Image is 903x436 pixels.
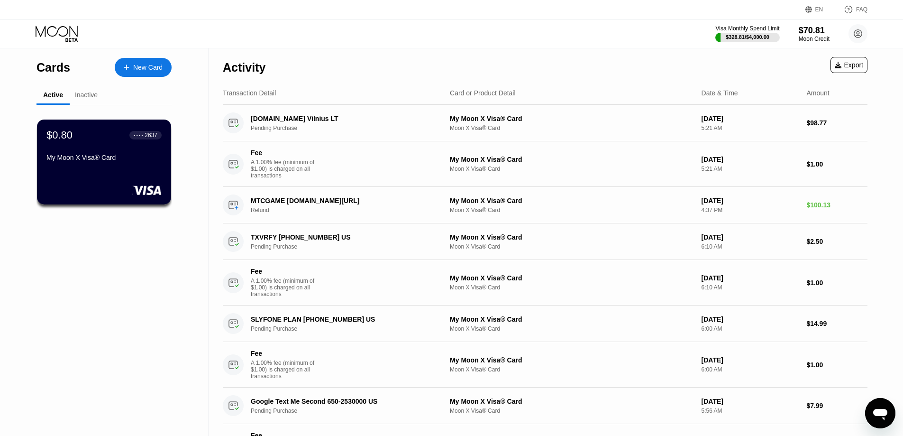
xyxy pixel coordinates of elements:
[835,61,863,69] div: Export
[806,361,867,369] div: $1.00
[223,342,867,388] div: FeeA 1.00% fee (minimum of $1.00) is charged on all transactionsMy Moon X Visa® CardMoon X Visa® ...
[36,61,70,74] div: Cards
[450,408,694,414] div: Moon X Visa® Card
[450,115,694,122] div: My Moon X Visa® Card
[450,274,694,282] div: My Moon X Visa® Card
[806,119,867,127] div: $98.77
[702,325,799,332] div: 6:00 AM
[450,197,694,204] div: My Moon X Visa® Card
[806,279,867,287] div: $1.00
[806,201,867,209] div: $100.13
[251,125,448,131] div: Pending Purchase
[702,125,799,131] div: 5:21 AM
[145,132,157,139] div: 2637
[830,57,867,73] div: Export
[223,306,867,342] div: SLYFONE PLAN [PHONE_NUMBER] USPending PurchaseMy Moon X Visa® CardMoon X Visa® Card[DATE]6:00 AM$...
[799,26,830,36] div: $70.81
[251,350,317,357] div: Fee
[450,207,694,213] div: Moon X Visa® Card
[805,5,834,14] div: EN
[37,120,171,204] div: $0.80● ● ● ●2637My Moon X Visa® Card
[806,402,867,409] div: $7.99
[251,360,322,380] div: A 1.00% fee (minimum of $1.00) is charged on all transactions
[702,408,799,414] div: 5:56 AM
[251,398,435,405] div: Google Text Me Second 650-2530000 US
[702,156,799,163] div: [DATE]
[450,398,694,405] div: My Moon X Visa® Card
[251,149,317,157] div: Fee
[223,61,265,74] div: Activity
[251,278,322,297] div: A 1.00% fee (minimum of $1.00) is charged on all transactions
[715,25,779,32] div: Visa Monthly Spend Limit
[115,58,172,77] div: New Card
[856,6,867,13] div: FAQ
[133,64,163,72] div: New Card
[450,284,694,291] div: Moon X Visa® Card
[251,325,448,332] div: Pending Purchase
[223,141,867,187] div: FeeA 1.00% fee (minimum of $1.00) is charged on all transactionsMy Moon X Visa® CardMoon X Visa® ...
[251,315,435,323] div: SLYFONE PLAN [PHONE_NUMBER] US
[223,223,867,260] div: TXVRFY [PHONE_NUMBER] USPending PurchaseMy Moon X Visa® CardMoon X Visa® Card[DATE]6:10 AM$2.50
[251,207,448,213] div: Refund
[815,6,823,13] div: EN
[223,105,867,141] div: [DOMAIN_NAME] Vilnius LTPending PurchaseMy Moon X Visa® CardMoon X Visa® Card[DATE]5:21 AM$98.77
[251,243,448,250] div: Pending Purchase
[251,197,435,204] div: MTCGAME [DOMAIN_NAME][URL]
[75,91,98,99] div: Inactive
[702,243,799,250] div: 6:10 AM
[251,115,435,122] div: [DOMAIN_NAME] Vilnius LT
[702,315,799,323] div: [DATE]
[43,91,63,99] div: Active
[806,238,867,245] div: $2.50
[450,315,694,323] div: My Moon X Visa® Card
[806,160,867,168] div: $1.00
[702,356,799,364] div: [DATE]
[251,159,322,179] div: A 1.00% fee (minimum of $1.00) is charged on all transactions
[450,366,694,373] div: Moon X Visa® Card
[702,166,799,172] div: 5:21 AM
[806,320,867,327] div: $14.99
[726,34,769,40] div: $328.81 / $4,000.00
[450,89,516,97] div: Card or Product Detail
[702,366,799,373] div: 6:00 AM
[799,26,830,42] div: $70.81Moon Credit
[702,398,799,405] div: [DATE]
[702,207,799,213] div: 4:37 PM
[223,260,867,306] div: FeeA 1.00% fee (minimum of $1.00) is charged on all transactionsMy Moon X Visa® CardMoon X Visa® ...
[715,25,779,42] div: Visa Monthly Spend Limit$328.81/$4,000.00
[450,156,694,163] div: My Moon X Visa® Card
[251,268,317,275] div: Fee
[702,89,738,97] div: Date & Time
[46,154,162,161] div: My Moon X Visa® Card
[223,89,276,97] div: Transaction Detail
[702,233,799,241] div: [DATE]
[865,398,895,428] iframe: Button to launch messaging window
[251,408,448,414] div: Pending Purchase
[223,388,867,424] div: Google Text Me Second 650-2530000 USPending PurchaseMy Moon X Visa® CardMoon X Visa® Card[DATE]5:...
[134,134,143,137] div: ● ● ● ●
[450,125,694,131] div: Moon X Visa® Card
[223,187,867,223] div: MTCGAME [DOMAIN_NAME][URL]RefundMy Moon X Visa® CardMoon X Visa® Card[DATE]4:37 PM$100.13
[834,5,867,14] div: FAQ
[450,243,694,250] div: Moon X Visa® Card
[450,233,694,241] div: My Moon X Visa® Card
[46,129,73,141] div: $0.80
[806,89,829,97] div: Amount
[450,166,694,172] div: Moon X Visa® Card
[702,115,799,122] div: [DATE]
[702,274,799,282] div: [DATE]
[251,233,435,241] div: TXVRFY [PHONE_NUMBER] US
[799,36,830,42] div: Moon Credit
[450,325,694,332] div: Moon X Visa® Card
[702,197,799,204] div: [DATE]
[450,356,694,364] div: My Moon X Visa® Card
[702,284,799,291] div: 6:10 AM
